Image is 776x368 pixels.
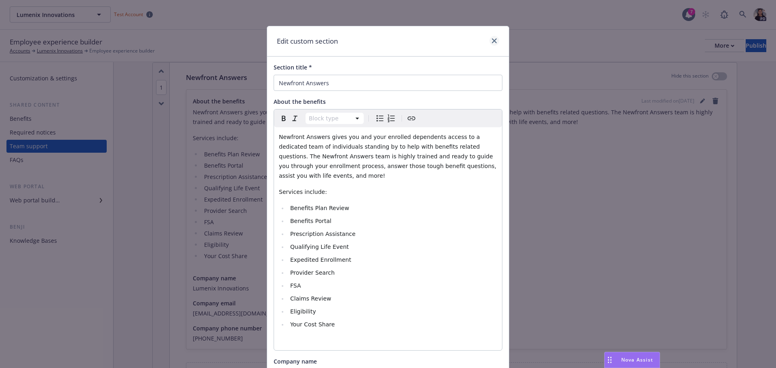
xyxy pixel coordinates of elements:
a: close [489,36,499,46]
div: editable markdown [274,127,502,350]
button: Nova Assist [604,352,660,368]
div: Drag to move [605,352,615,368]
span: Claims Review​ [290,295,331,302]
span: Qualifying Life Event​ [290,244,349,250]
span: Benefits Portal​ [290,218,331,224]
span: Your Cost Share​ [290,321,335,328]
button: Create link [406,113,417,124]
span: Provider Search​ [290,269,335,276]
span: Section title * [274,63,312,71]
button: Block type [306,113,364,124]
span: About the benefits [274,98,326,105]
span: FSA​ [290,282,301,289]
span: Prescription Assistance​ [290,231,356,237]
span: Company name [274,357,317,365]
span: Services include:​​ [279,189,327,195]
span: Nova Assist [621,356,653,363]
input: Add title here [274,75,502,91]
h1: Edit custom section [277,36,338,46]
span: Eligibility​ [290,308,316,315]
button: Numbered list [386,113,397,124]
button: Bulleted list [374,113,386,124]
button: Bold [278,113,289,124]
span: Benefits Plan Review​ [290,205,349,211]
span: Newfront Answers gives you and your enrolled dependents access to a dedicated team of individuals... [279,134,498,179]
button: Italic [289,113,301,124]
div: toggle group [374,113,397,124]
span: Expedited Enrollment​ [290,257,351,263]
